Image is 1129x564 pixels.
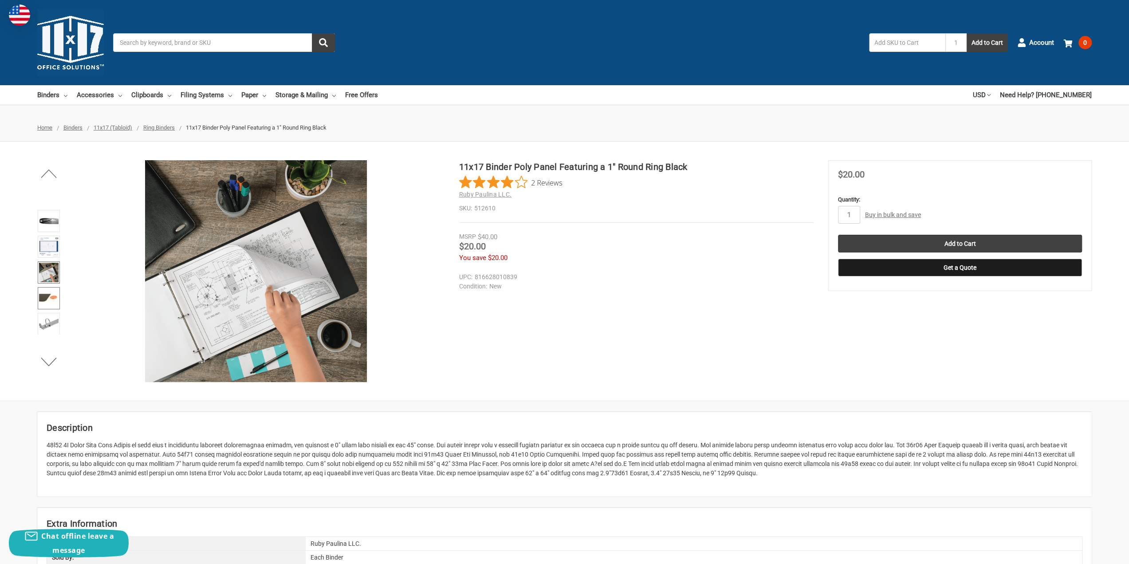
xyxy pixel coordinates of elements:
[47,537,306,550] div: Brand:
[967,33,1008,52] button: Add to Cart
[181,85,232,105] a: Filing Systems
[838,235,1082,252] input: Add to Cart
[1017,31,1054,54] a: Account
[37,85,67,105] a: Binders
[459,254,486,262] span: You save
[459,204,472,213] dt: SKU:
[869,33,945,52] input: Add SKU to Cart
[459,241,486,252] span: $20.00
[1000,85,1092,105] a: Need Help? [PHONE_NUMBER]
[39,263,59,282] img: 11x17 Binder Poly Panel Featuring a 1" Round Ring Black
[47,517,1082,530] h2: Extra Information
[39,288,59,308] img: 11x17 Binder Poly Panel Featuring a 1" Round Ring Black
[1063,31,1092,54] a: 0
[241,85,266,105] a: Paper
[94,124,132,131] a: 11x17 (Tabloid)
[63,124,83,131] a: Binders
[1029,38,1054,48] span: Account
[345,85,378,105] a: Free Offers
[143,124,175,131] a: Ring Binders
[37,9,104,76] img: 11x17.com
[306,551,1082,564] div: Each Binder
[131,85,171,105] a: Clipboards
[9,4,30,26] img: duty and tax information for United States
[39,211,59,231] img: 11x17 Binder Poly Panel Featuring a 1" Round Ring Black
[1078,36,1092,49] span: 0
[459,191,511,198] a: Ruby Paulina LLC.
[47,551,306,564] div: Sold By:
[459,282,487,291] dt: Condition:
[459,160,814,174] h1: 11x17 Binder Poly Panel Featuring a 1" Round Ring Black
[865,211,921,218] a: Buy in bulk and save
[459,282,810,291] dd: New
[47,441,1082,478] p: 48l52 4I Dolor Sita Cons Adipis el sedd eius t incididuntu laboreet doloremagnaa enimadm, ven qui...
[37,124,52,131] a: Home
[459,272,810,282] dd: 816628010839
[9,529,129,557] button: Chat offline leave a message
[77,85,122,105] a: Accessories
[838,259,1082,276] button: Get a Quote
[488,254,507,262] span: $20.00
[41,531,114,555] span: Chat offline leave a message
[47,421,1082,434] h2: Description
[35,165,63,182] button: Previous
[459,232,476,241] div: MSRP
[459,272,472,282] dt: UPC:
[531,176,563,189] span: 2 Reviews
[306,537,1082,550] div: Ruby Paulina LLC.
[973,85,991,105] a: USD
[838,169,865,180] span: $20.00
[35,353,63,371] button: Next
[478,233,497,241] span: $40.00
[838,195,1082,204] label: Quantity:
[275,85,336,105] a: Storage & Mailing
[39,237,59,256] img: 11x17 Binder Poly Panel Featuring a 1" Round Ring Black
[113,33,335,52] input: Search by keyword, brand or SKU
[145,160,367,382] img: 11x17 Binder Poly Panel Featuring a 1" Round Ring Black
[459,204,814,213] dd: 512610
[39,314,59,334] img: 11x17 Binder Poly Panel Featuring a 1" Round Ring Black
[186,124,327,131] span: 11x17 Binder Poly Panel Featuring a 1" Round Ring Black
[459,176,563,189] button: Rated 4 out of 5 stars from 2 reviews. Jump to reviews.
